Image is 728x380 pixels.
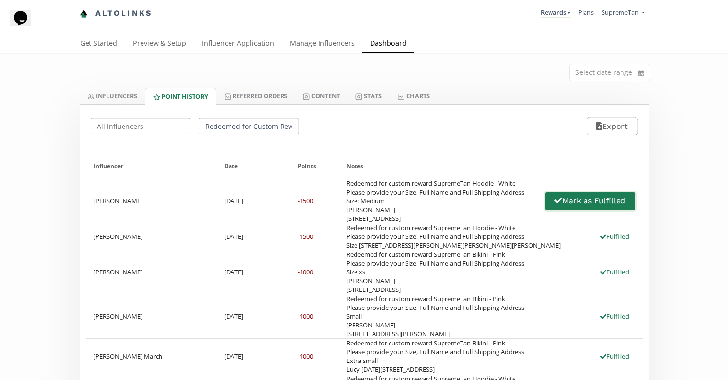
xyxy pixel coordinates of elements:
div: [PERSON_NAME] [86,179,217,223]
div: Redeemed for custom reward SupremeTan Hoodie - White Please provide your Size, Full Name and Full... [346,179,524,223]
div: Fulfilled [594,232,635,241]
div: Redeemed for custom reward SupremeTan Bikini - Pink Please provide your Size, Full Name and Full ... [346,250,524,294]
a: Content [295,88,348,104]
svg: calendar [638,68,644,78]
div: Notes [346,154,635,179]
div: -1500 [298,232,313,241]
a: Dashboard [362,35,414,54]
div: [DATE] [216,294,290,338]
a: SupremeTan [602,8,644,19]
input: All influencers [89,117,192,136]
div: Date [224,154,282,179]
a: Influencer Application [194,35,282,54]
button: Export [587,117,637,135]
a: CHARTS [390,88,437,104]
div: Fulfilled [594,268,635,276]
div: [PERSON_NAME] March [86,339,217,374]
div: [PERSON_NAME] [86,250,217,294]
button: Mark as Fulfilled [544,191,636,212]
div: [DATE] [216,223,290,250]
div: Influencer [93,154,209,179]
div: [PERSON_NAME] [86,223,217,250]
a: Altolinks [80,5,153,21]
a: Stats [348,88,390,104]
img: favicon-32x32.png [80,10,88,18]
a: INFLUENCERS [80,88,145,104]
div: Redeemed for custom reward SupremeTan Hoodie - White Please provide your Size, Full Name and Full... [346,223,561,250]
div: -1000 [298,352,313,361]
div: Redeemed for custom reward SupremeTan Bikini - Pink Please provide your Size, Full Name and Full ... [346,339,524,374]
div: Points [298,154,331,179]
span: SupremeTan [602,8,639,17]
div: [DATE] [216,179,290,223]
div: Fulfilled [594,352,635,361]
div: [DATE] [216,339,290,374]
input: All types [197,117,300,136]
a: Plans [578,8,594,17]
a: Rewards [541,8,570,18]
div: [DATE] [216,250,290,294]
div: -1500 [298,197,313,205]
a: Referred Orders [216,88,295,104]
div: Redeemed for custom reward SupremeTan Bikini - Pink Please provide your Size, Full Name and Full ... [346,294,524,338]
div: -1000 [298,312,313,321]
a: Point HISTORY [145,88,216,105]
div: -1000 [298,268,313,276]
div: Fulfilled [594,312,635,321]
a: Preview & Setup [125,35,194,54]
a: Manage Influencers [282,35,362,54]
a: Get Started [72,35,125,54]
iframe: chat widget [10,10,41,39]
div: [PERSON_NAME] [86,294,217,338]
